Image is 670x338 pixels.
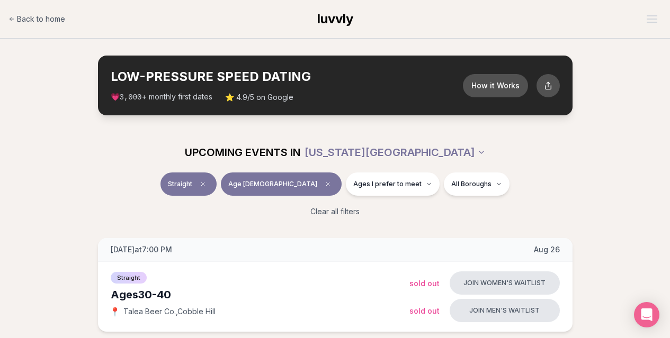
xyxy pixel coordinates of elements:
button: [US_STATE][GEOGRAPHIC_DATA] [305,141,486,164]
span: Sold Out [409,279,440,288]
span: Aug 26 [534,244,560,255]
span: Clear age [321,178,334,190]
a: luvvly [317,11,353,28]
button: How it Works [463,74,528,97]
a: Back to home [8,8,65,30]
span: 💗 + monthly first dates [111,92,212,103]
button: Open menu [642,11,662,27]
button: All Boroughs [444,172,510,196]
button: Clear all filters [304,200,366,223]
span: Straight [111,272,147,284]
span: [DATE] at 7:00 PM [111,244,172,255]
button: Age [DEMOGRAPHIC_DATA]Clear age [221,172,342,196]
h2: LOW-PRESSURE SPEED DATING [111,68,463,85]
button: Join women's waitlist [450,271,560,295]
span: Clear event type filter [196,178,209,190]
span: UPCOMING EVENTS IN [185,145,300,160]
span: Age [DEMOGRAPHIC_DATA] [228,180,317,188]
span: Ages I prefer to meet [353,180,422,188]
div: Open Intercom Messenger [634,302,659,327]
span: 📍 [111,307,119,316]
span: All Boroughs [451,180,492,188]
button: StraightClear event type filter [160,172,217,196]
span: Sold Out [409,306,440,315]
button: Join men's waitlist [450,299,560,322]
span: luvvly [317,11,353,26]
span: ⭐ 4.9/5 on Google [225,92,293,103]
button: Ages I prefer to meet [346,172,440,196]
span: Back to home [17,14,65,24]
span: Straight [168,180,192,188]
span: Talea Beer Co. , Cobble Hill [123,306,216,317]
span: 3,000 [120,93,142,102]
div: Ages 30-40 [111,287,409,302]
